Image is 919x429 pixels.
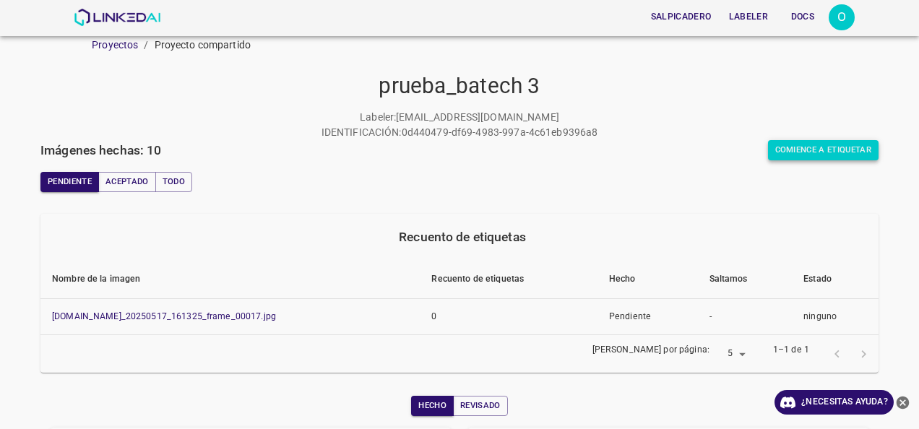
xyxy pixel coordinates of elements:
[98,172,156,192] button: Aceptado
[792,298,879,335] td: ninguno
[597,260,698,299] th: Hecho
[720,2,777,32] a: Labeler
[40,172,99,192] button: Pendiente
[155,38,251,53] p: Proyecto compartido
[453,396,508,416] button: Revisado
[792,260,879,299] th: Estado
[420,260,597,299] th: Recuento de etiquetas
[773,344,809,357] p: 1–1 de 1
[92,39,138,51] a: Proyectos
[642,2,720,32] a: Salpicadero
[322,125,402,140] p: IDENTIFICACIÓN:
[592,344,709,357] p: [PERSON_NAME] por página:
[92,38,919,53] nav: pan rallado
[829,4,855,30] button: Abrir configuración
[723,5,774,29] button: Labeler
[396,110,559,125] p: [EMAIL_ADDRESS][DOMAIN_NAME]
[155,172,192,192] button: Todo
[74,9,161,26] img: Linked AI
[597,298,698,335] td: Pendiente
[52,227,873,247] div: Recuento de etiquetas
[775,390,894,415] a: ¿Necesitas ayuda?
[894,390,912,415] button: Cerrar Ayuda
[777,2,829,32] a: Docs
[768,140,879,160] button: Comience a etiquetar
[411,396,454,416] button: Hecho
[715,344,750,364] div: 5
[144,38,148,53] li: /
[40,260,420,299] th: Nombre de la imagen
[40,73,879,100] h4: prueba_batech 3
[698,260,793,299] th: Saltamos
[40,140,162,160] h6: Imágenes hechas: 10
[780,5,826,29] button: Docs
[360,110,396,125] p: Labeler :
[402,125,598,140] p: 0d440479-df69-4983-997a-4c61eb9396a8
[698,298,793,335] td: -
[52,311,276,321] a: [DOMAIN_NAME]_20250517_161325_frame_00017.jpg
[801,394,888,409] font: ¿Necesitas ayuda?
[829,4,855,30] div: O
[420,298,597,335] td: 0
[645,5,717,29] button: Salpicadero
